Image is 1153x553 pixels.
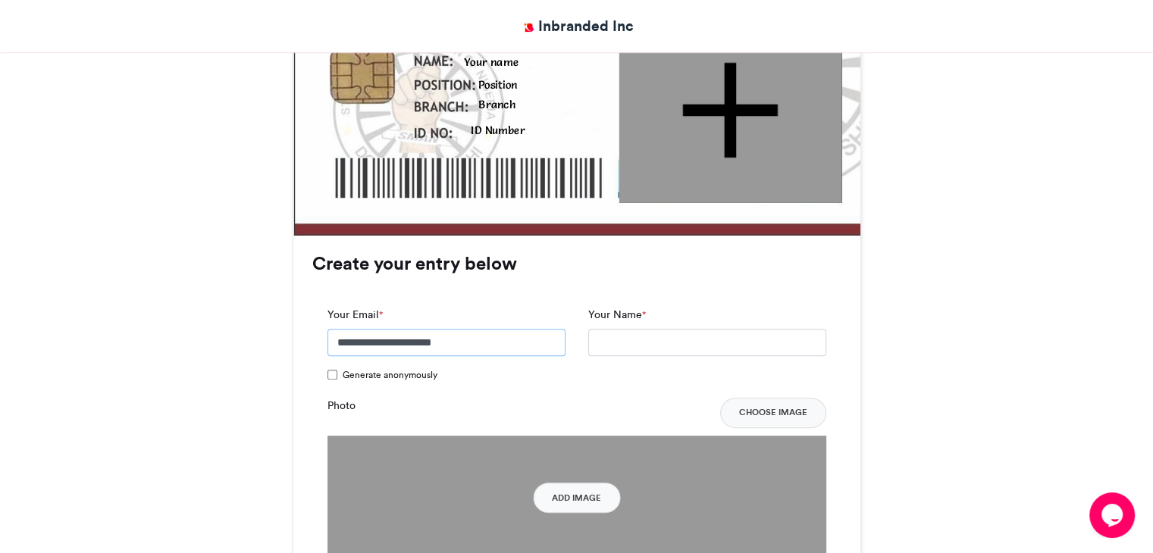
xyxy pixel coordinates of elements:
img: Inbranded [519,18,538,37]
button: Choose Image [720,398,826,428]
iframe: chat widget [1089,492,1138,538]
div: Position [478,77,597,92]
label: Your Email [327,307,383,323]
div: Your name [464,55,597,70]
div: Branch [478,96,603,111]
span: Generate anonymously [343,368,437,382]
a: Inbranded Inc [519,15,634,37]
label: Photo [327,398,356,414]
input: Generate anonymously [327,370,337,380]
div: ID Number [471,122,597,137]
label: Your Name [588,307,646,323]
button: Add Image [533,483,620,513]
h3: Create your entry below [312,255,841,273]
